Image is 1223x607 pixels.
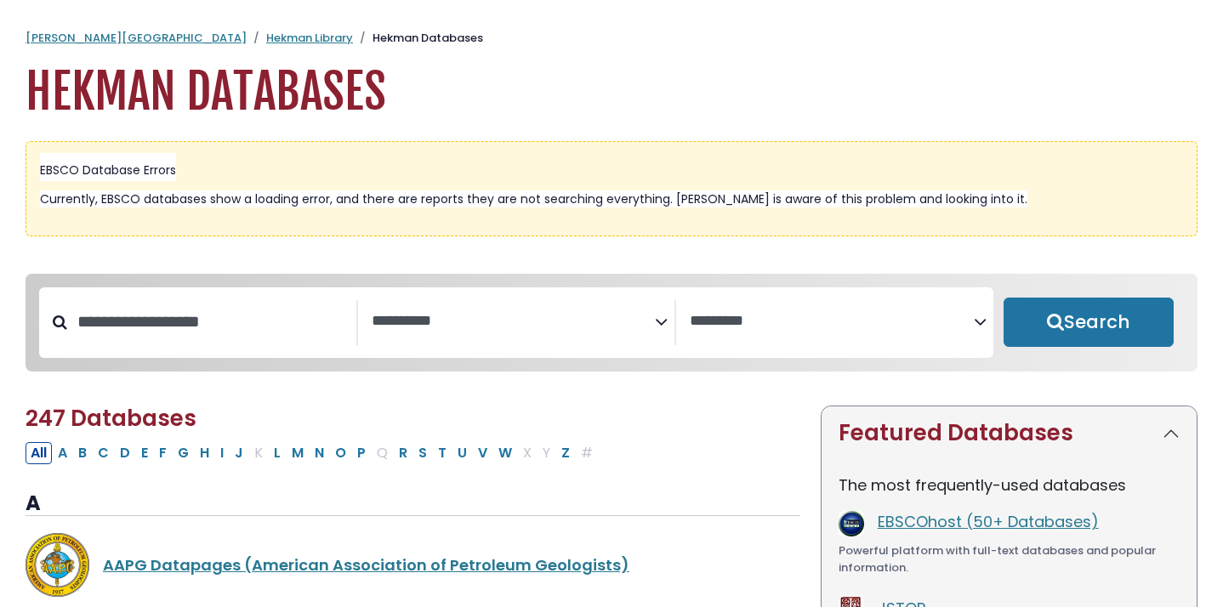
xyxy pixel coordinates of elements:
[154,442,172,464] button: Filter Results F
[452,442,472,464] button: Filter Results U
[556,442,575,464] button: Filter Results Z
[690,313,974,331] textarea: Search
[115,442,135,464] button: Filter Results D
[394,442,412,464] button: Filter Results R
[26,30,1197,47] nav: breadcrumb
[353,30,483,47] li: Hekman Databases
[73,442,92,464] button: Filter Results B
[195,442,214,464] button: Filter Results H
[93,442,114,464] button: Filter Results C
[40,190,1027,207] span: Currently, EBSCO databases show a loading error, and there are reports they are not searching eve...
[53,442,72,464] button: Filter Results A
[215,442,229,464] button: Filter Results I
[822,406,1197,460] button: Featured Databases
[26,403,196,434] span: 247 Databases
[330,442,351,464] button: Filter Results O
[433,442,452,464] button: Filter Results T
[493,442,517,464] button: Filter Results W
[26,491,800,517] h3: A
[26,274,1197,372] nav: Search filters
[473,442,492,464] button: Filter Results V
[878,511,1099,532] a: EBSCOhost (50+ Databases)
[26,441,600,462] div: Alpha-list to filter by first letter of database name
[839,542,1180,576] div: Powerful platform with full-text databases and popular information.
[372,313,656,331] textarea: Search
[1004,298,1174,347] button: Submit for Search Results
[136,442,153,464] button: Filter Results E
[352,442,371,464] button: Filter Results P
[26,64,1197,121] h1: Hekman Databases
[67,308,356,336] input: Search database by title or keyword
[173,442,194,464] button: Filter Results G
[310,442,329,464] button: Filter Results N
[230,442,248,464] button: Filter Results J
[40,162,176,179] span: EBSCO Database Errors
[839,474,1180,496] p: The most frequently-used databases
[26,30,247,46] a: [PERSON_NAME][GEOGRAPHIC_DATA]
[287,442,309,464] button: Filter Results M
[103,554,629,576] a: AAPG Datapages (American Association of Petroleum Geologists)
[26,442,52,464] button: All
[266,30,353,46] a: Hekman Library
[413,442,432,464] button: Filter Results S
[269,442,286,464] button: Filter Results L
